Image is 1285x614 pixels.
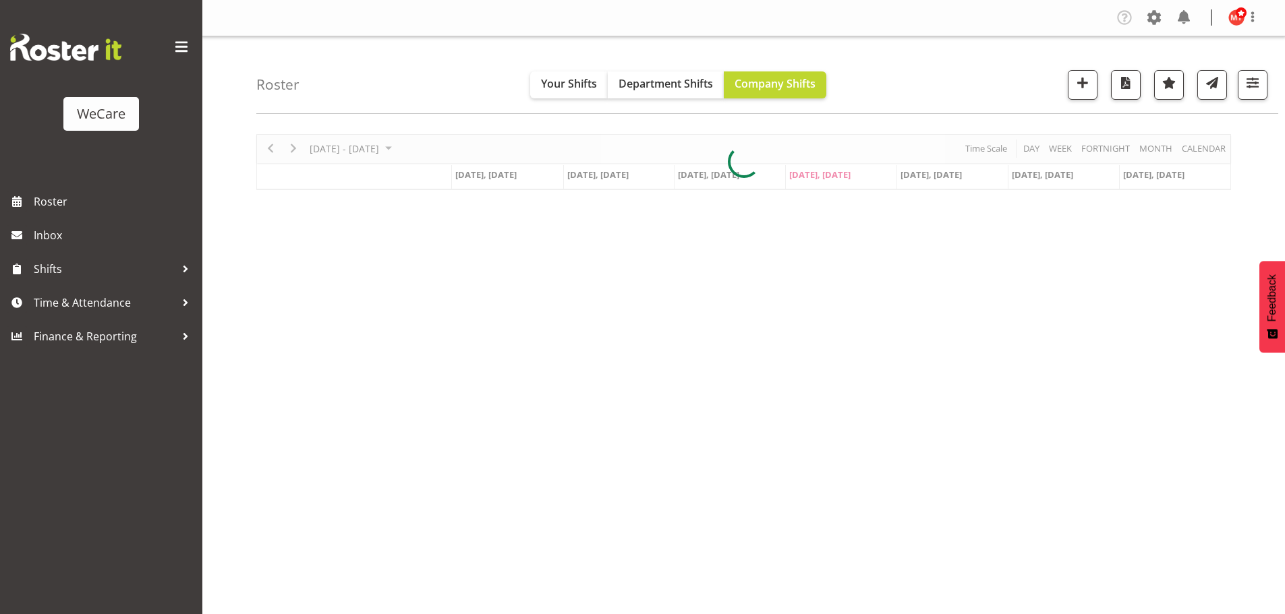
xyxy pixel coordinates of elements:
[34,191,196,212] span: Roster
[541,76,597,91] span: Your Shifts
[1068,70,1097,100] button: Add a new shift
[1266,274,1278,321] span: Feedback
[1111,70,1141,100] button: Download a PDF of the roster according to the set date range.
[1259,261,1285,352] button: Feedback - Show survey
[530,71,608,98] button: Your Shifts
[724,71,826,98] button: Company Shifts
[1228,9,1245,26] img: michelle-thomas11470.jpg
[735,76,816,91] span: Company Shifts
[34,326,175,346] span: Finance & Reporting
[608,71,724,98] button: Department Shifts
[256,77,299,92] h4: Roster
[34,293,175,313] span: Time & Attendance
[34,259,175,279] span: Shifts
[10,34,121,61] img: Rosterit website logo
[1154,70,1184,100] button: Highlight an important date within the roster.
[1197,70,1227,100] button: Send a list of all shifts for the selected filtered period to all rostered employees.
[619,76,713,91] span: Department Shifts
[34,225,196,245] span: Inbox
[77,104,125,124] div: WeCare
[1238,70,1267,100] button: Filter Shifts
